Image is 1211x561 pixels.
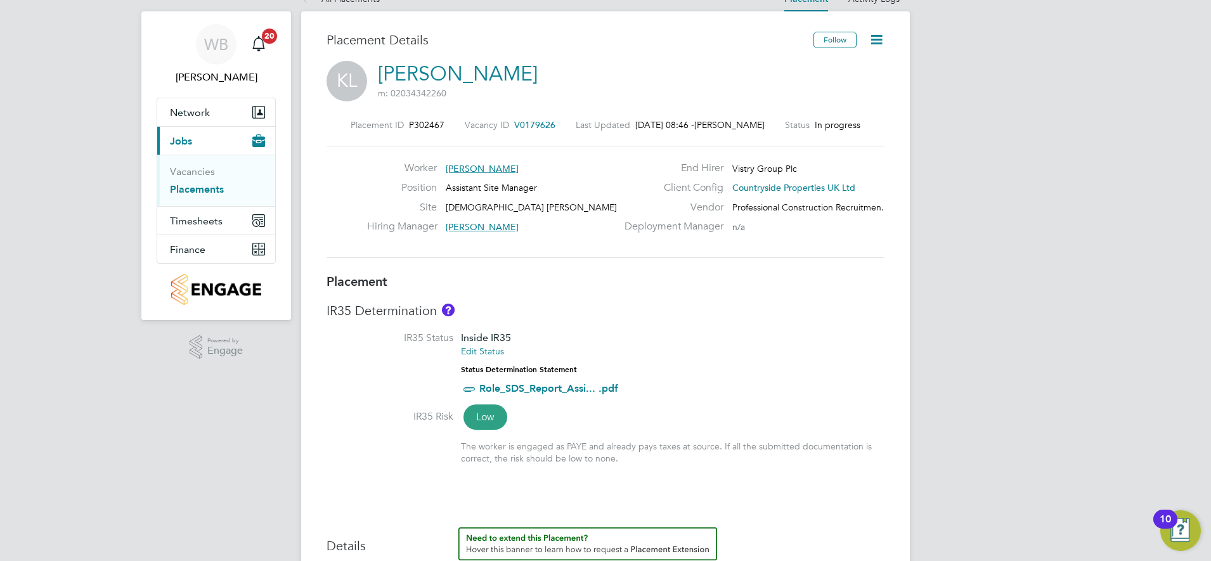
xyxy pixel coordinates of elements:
span: Countryside Properties UK Ltd [732,182,855,193]
span: [DEMOGRAPHIC_DATA] [PERSON_NAME][GEOGRAPHIC_DATA] [446,202,708,213]
h3: Details [327,527,884,554]
a: Go to home page [157,274,276,305]
span: V0179626 [514,119,555,131]
div: 10 [1160,519,1171,536]
button: Follow [813,32,857,48]
span: Vistry Group Plc [732,163,797,174]
label: Position [367,181,437,195]
a: Role_SDS_Report_Assi... .pdf [479,382,618,394]
img: countryside-properties-logo-retina.png [171,274,261,305]
span: n/a [732,221,745,233]
button: Open Resource Center, 10 new notifications [1160,510,1201,551]
a: Edit Status [461,345,504,357]
span: Finance [170,243,205,255]
b: Placement [327,274,387,289]
a: WB[PERSON_NAME] [157,24,276,85]
label: Site [367,201,437,214]
span: 20 [262,29,277,44]
span: In progress [815,119,860,131]
span: [PERSON_NAME] [446,163,519,174]
span: Jobs [170,135,192,147]
label: IR35 Status [327,332,453,345]
span: Assistant Site Manager [446,182,537,193]
a: Vacancies [170,165,215,177]
span: KL [327,61,367,101]
span: Will Bellamy [157,70,276,85]
span: Timesheets [170,215,223,227]
label: IR35 Risk [327,410,453,423]
label: Placement ID [351,119,404,131]
label: Hiring Manager [367,220,437,233]
span: Powered by [207,335,243,346]
a: [PERSON_NAME] [378,61,538,86]
span: WB [204,36,228,53]
div: The worker is engaged as PAYE and already pays taxes at source. If all the submitted documentatio... [461,441,884,463]
h3: Placement Details [327,32,804,48]
label: Worker [367,162,437,175]
label: Client Config [617,181,723,195]
div: Jobs [157,155,275,206]
span: m: 02034342260 [378,87,446,99]
span: [PERSON_NAME] [694,119,765,131]
label: Vacancy ID [465,119,509,131]
button: Timesheets [157,207,275,235]
h3: IR35 Determination [327,302,884,319]
button: Network [157,98,275,126]
a: Powered byEngage [190,335,243,359]
button: About IR35 [442,304,455,316]
label: Last Updated [576,119,630,131]
span: Professional Construction Recruitmen… [732,202,890,213]
label: Vendor [617,201,723,214]
button: Jobs [157,127,275,155]
a: 20 [246,24,271,65]
span: Inside IR35 [461,332,511,344]
label: Deployment Manager [617,220,723,233]
label: Status [785,119,810,131]
strong: Status Determination Statement [461,365,577,374]
label: End Hirer [617,162,723,175]
nav: Main navigation [141,11,291,320]
span: [DATE] 08:46 - [635,119,694,131]
button: Finance [157,235,275,263]
span: Low [463,404,507,430]
span: P302467 [409,119,444,131]
button: How to extend a Placement? [458,527,717,560]
span: Engage [207,345,243,356]
span: Network [170,106,210,119]
span: [PERSON_NAME] [446,221,519,233]
a: Placements [170,183,224,195]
